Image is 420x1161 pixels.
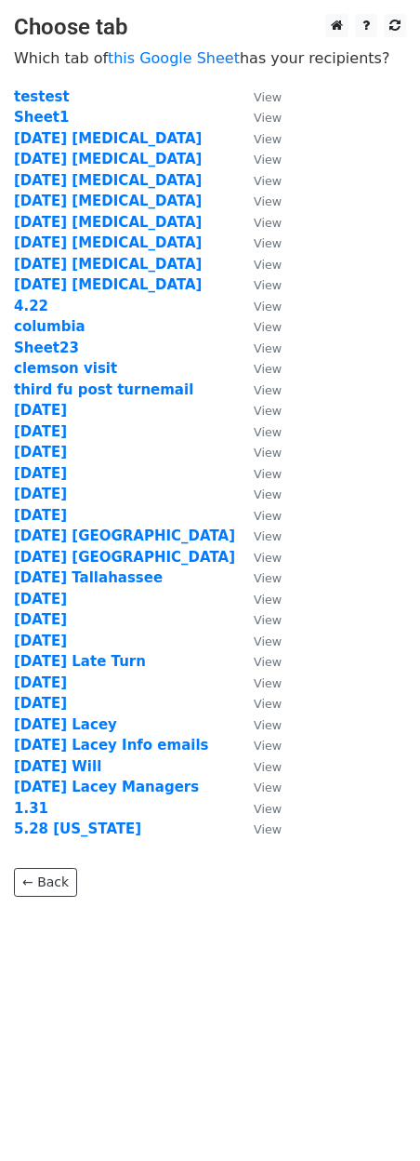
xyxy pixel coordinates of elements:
a: [DATE] [14,402,67,419]
a: View [235,674,282,691]
a: View [235,507,282,524]
strong: [DATE] Tallahassee [14,569,163,586]
small: View [254,593,282,607]
small: View [254,613,282,627]
small: View [254,718,282,732]
a: View [235,214,282,231]
a: [DATE] [14,633,67,649]
small: View [254,278,282,292]
a: View [235,340,282,356]
a: View [235,193,282,209]
a: columbia [14,318,85,335]
a: [DATE] [MEDICAL_DATA] [14,130,202,147]
a: testest [14,88,70,105]
a: [DATE] [14,611,67,628]
a: [DATE] Lacey Managers [14,779,199,795]
strong: 4.22 [14,298,48,314]
small: View [254,300,282,314]
a: clemson visit [14,360,117,377]
a: this Google Sheet [108,49,240,67]
small: View [254,760,282,774]
a: View [235,318,282,335]
a: View [235,549,282,566]
a: View [235,591,282,607]
a: View [235,737,282,754]
a: View [235,381,282,398]
small: View [254,655,282,669]
small: View [254,446,282,460]
small: View [254,467,282,481]
a: [DATE] [GEOGRAPHIC_DATA] [14,549,235,566]
small: View [254,529,282,543]
small: View [254,571,282,585]
a: [DATE] Lacey Info emails [14,737,209,754]
small: View [254,822,282,836]
a: View [235,716,282,733]
a: ← Back [14,868,77,897]
small: View [254,216,282,230]
small: View [254,236,282,250]
a: View [235,569,282,586]
a: View [235,465,282,482]
small: View [254,781,282,794]
strong: [DATE] Will [14,758,101,775]
small: View [254,320,282,334]
small: View [254,153,282,167]
a: [DATE] [14,423,67,440]
strong: [DATE] [14,444,67,460]
a: [DATE] [MEDICAL_DATA] [14,172,202,189]
a: [DATE] [14,465,67,482]
a: View [235,633,282,649]
a: View [235,172,282,189]
a: View [235,130,282,147]
strong: [DATE] [14,507,67,524]
a: third fu post turnemail [14,381,193,398]
small: View [254,174,282,188]
a: 5.28 [US_STATE] [14,821,141,837]
a: View [235,88,282,105]
a: View [235,151,282,167]
a: [DATE] [MEDICAL_DATA] [14,256,202,273]
a: [DATE] [MEDICAL_DATA] [14,276,202,293]
a: 1.31 [14,800,48,817]
small: View [254,487,282,501]
a: View [235,527,282,544]
a: View [235,486,282,502]
strong: [DATE] [14,674,67,691]
small: View [254,90,282,104]
a: [DATE] [MEDICAL_DATA] [14,214,202,231]
a: View [235,234,282,251]
a: Sheet23 [14,340,79,356]
a: View [235,821,282,837]
a: View [235,423,282,440]
small: View [254,634,282,648]
strong: [DATE] Late Turn [14,653,146,670]
small: View [254,509,282,523]
a: View [235,653,282,670]
a: [DATE] [14,486,67,502]
a: View [235,298,282,314]
a: [DATE] [MEDICAL_DATA] [14,151,202,167]
a: View [235,360,282,377]
a: [DATE] [14,695,67,712]
a: [DATE] [MEDICAL_DATA] [14,234,202,251]
a: View [235,758,282,775]
strong: Sheet1 [14,109,69,126]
